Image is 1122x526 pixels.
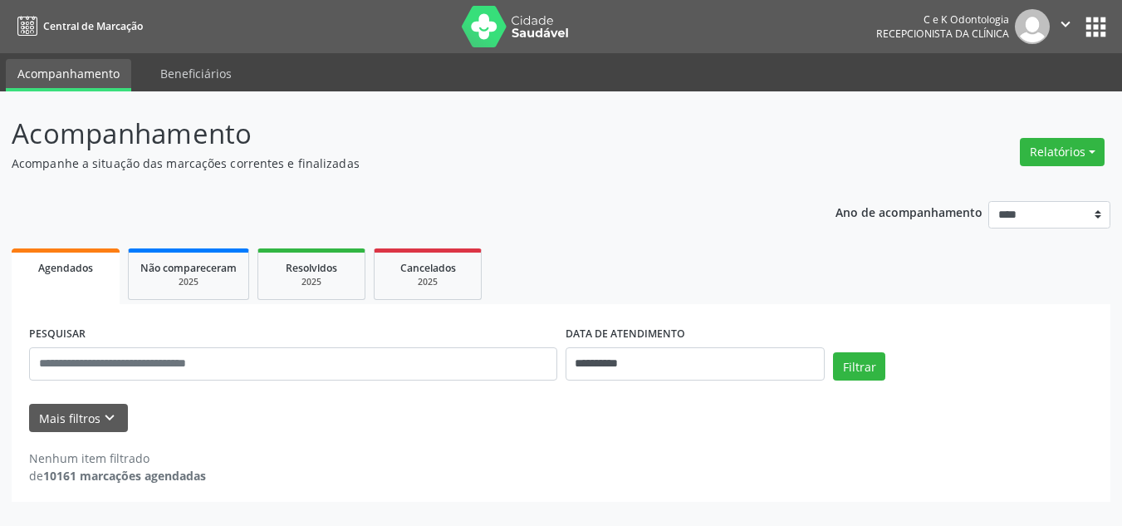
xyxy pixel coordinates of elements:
[1015,9,1050,44] img: img
[386,276,469,288] div: 2025
[566,322,685,347] label: DATA DE ATENDIMENTO
[835,201,982,222] p: Ano de acompanhamento
[38,261,93,275] span: Agendados
[876,27,1009,41] span: Recepcionista da clínica
[833,352,885,381] button: Filtrar
[140,276,237,288] div: 2025
[270,276,353,288] div: 2025
[12,12,143,40] a: Central de Marcação
[29,467,206,484] div: de
[6,59,131,91] a: Acompanhamento
[400,261,456,275] span: Cancelados
[29,450,206,467] div: Nenhum item filtrado
[29,404,128,433] button: Mais filtroskeyboard_arrow_down
[12,113,781,155] p: Acompanhamento
[140,261,237,275] span: Não compareceram
[43,19,143,33] span: Central de Marcação
[1050,9,1081,44] button: 
[876,12,1009,27] div: C e K Odontologia
[286,261,337,275] span: Resolvidos
[12,155,781,172] p: Acompanhe a situação das marcações correntes e finalizadas
[29,322,86,347] label: PESQUISAR
[1020,138,1105,166] button: Relatórios
[43,468,206,484] strong: 10161 marcações agendadas
[1081,12,1110,42] button: apps
[100,409,119,427] i: keyboard_arrow_down
[1056,15,1075,33] i: 
[149,59,243,88] a: Beneficiários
